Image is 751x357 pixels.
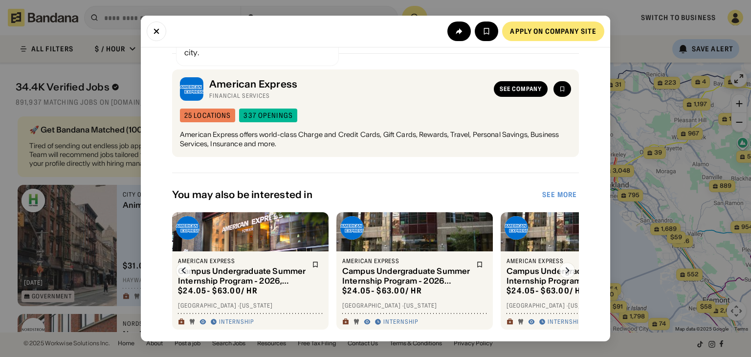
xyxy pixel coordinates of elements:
[209,92,488,100] div: Financial Services
[178,302,323,310] div: [GEOGRAPHIC_DATA] · [US_STATE]
[180,77,203,101] img: American Express logo
[147,22,166,41] button: Close
[501,212,657,330] a: American Express logoAmerican ExpressCampus Undergraduate Summer Internship Program - 2026 Enterp...
[542,191,577,198] div: See more
[507,267,635,285] div: Campus Undergraduate Summer Internship Program - 2026 Enterprise Control Management, American Exp...
[336,212,493,330] a: American Express logoAmerican ExpressCampus Undergraduate Summer Internship Program - 2026 Produc...
[494,81,548,97] a: See company
[505,216,528,240] img: American Express logo
[559,263,575,278] img: Right Arrow
[510,28,596,35] div: Apply on company site
[548,318,582,326] div: Internship
[178,267,306,285] div: Campus Undergraduate Summer Internship Program - 2026, Finance
[342,267,470,285] div: Campus Undergraduate Summer Internship Program - 2026 Product Development, [GEOGRAPHIC_DATA] Cons...
[507,302,651,310] div: [GEOGRAPHIC_DATA] · [US_STATE]
[243,112,292,119] div: 337 openings
[342,257,470,265] div: American Express
[172,189,540,201] div: You may also be interested in
[178,257,306,265] div: American Express
[176,216,199,240] img: American Express logo
[184,112,231,119] div: 25 locations
[219,318,254,326] div: Internship
[176,263,192,278] img: Left Arrow
[500,86,542,92] div: See company
[180,130,571,149] div: American Express offers world-class Charge and Credit Cards, Gift Cards, Rewards, Travel, Persona...
[342,286,422,296] div: $ 24.05 - $63.00 / hr
[172,212,329,330] a: American Express logoAmerican ExpressCampus Undergraduate Summer Internship Program - 2026, Finan...
[340,216,364,240] img: American Express logo
[507,286,586,296] div: $ 24.05 - $63.00 / hr
[178,286,258,296] div: $ 24.05 - $63.00 / hr
[209,78,488,90] div: American Express
[342,302,487,310] div: [GEOGRAPHIC_DATA] · [US_STATE]
[507,257,635,265] div: American Express
[383,318,418,326] div: Internship
[502,22,604,41] a: Apply on company site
